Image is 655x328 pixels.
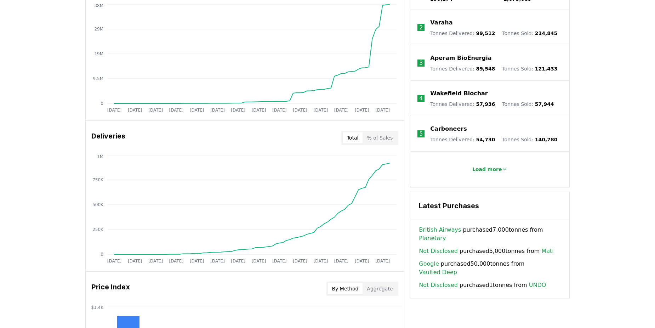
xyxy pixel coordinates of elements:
[293,108,307,113] tspan: [DATE]
[430,101,495,108] p: Tonnes Delivered :
[94,27,103,32] tspan: 29M
[91,282,130,296] h3: Price Index
[419,200,561,211] h3: Latest Purchases
[419,226,561,243] span: purchased 7,000 tonnes from
[363,283,397,294] button: Aggregate
[148,108,163,113] tspan: [DATE]
[502,101,554,108] p: Tonnes Sold :
[231,108,245,113] tspan: [DATE]
[529,281,546,289] a: UNDO
[272,259,287,264] tspan: [DATE]
[334,259,349,264] tspan: [DATE]
[92,227,104,232] tspan: 250K
[101,101,103,106] tspan: 0
[419,130,423,138] p: 5
[231,259,245,264] tspan: [DATE]
[419,260,561,277] span: purchased 50,000 tonnes from
[343,132,363,143] button: Total
[92,202,104,207] tspan: 500K
[91,305,104,310] tspan: $1.4K
[107,259,122,264] tspan: [DATE]
[313,108,328,113] tspan: [DATE]
[252,259,266,264] tspan: [DATE]
[430,125,467,133] a: Carboneers
[419,94,423,103] p: 4
[419,247,553,255] span: purchased 5,000 tonnes from
[363,132,397,143] button: % of Sales
[476,137,495,142] span: 54,730
[94,51,103,56] tspan: 19M
[272,108,287,113] tspan: [DATE]
[169,259,184,264] tspan: [DATE]
[355,259,369,264] tspan: [DATE]
[148,259,163,264] tspan: [DATE]
[535,101,554,107] span: 57,944
[419,226,461,234] a: British Airways
[472,166,502,173] p: Load more
[419,281,458,289] a: Not Disclosed
[502,136,557,143] p: Tonnes Sold :
[430,54,491,62] a: Aperam BioEnergia
[334,108,349,113] tspan: [DATE]
[169,108,184,113] tspan: [DATE]
[535,137,558,142] span: 140,780
[210,259,225,264] tspan: [DATE]
[293,259,307,264] tspan: [DATE]
[94,3,103,8] tspan: 38M
[419,247,458,255] a: Not Disclosed
[91,131,125,145] h3: Deliveries
[430,136,495,143] p: Tonnes Delivered :
[476,101,495,107] span: 57,936
[419,268,457,277] a: Vaulted Deep
[355,108,369,113] tspan: [DATE]
[419,260,439,268] a: Google
[476,30,495,36] span: 99,512
[535,66,558,72] span: 121,433
[97,154,103,159] tspan: 1M
[210,108,225,113] tspan: [DATE]
[419,281,546,289] span: purchased 1 tonnes from
[419,59,423,67] p: 3
[190,259,204,264] tspan: [DATE]
[430,89,488,98] a: Wakefield Biochar
[101,252,103,257] tspan: 0
[107,108,122,113] tspan: [DATE]
[502,65,557,72] p: Tonnes Sold :
[128,108,142,113] tspan: [DATE]
[419,23,423,32] p: 2
[467,162,513,176] button: Load more
[535,30,558,36] span: 214,845
[430,30,495,37] p: Tonnes Delivered :
[328,283,363,294] button: By Method
[313,259,328,264] tspan: [DATE]
[375,108,390,113] tspan: [DATE]
[375,259,390,264] tspan: [DATE]
[419,234,446,243] a: Planetary
[430,18,452,27] a: Varaha
[541,247,553,255] a: Mati
[128,259,142,264] tspan: [DATE]
[252,108,266,113] tspan: [DATE]
[92,177,104,182] tspan: 750K
[476,66,495,72] span: 89,548
[430,65,495,72] p: Tonnes Delivered :
[190,108,204,113] tspan: [DATE]
[93,76,103,81] tspan: 9.5M
[502,30,557,37] p: Tonnes Sold :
